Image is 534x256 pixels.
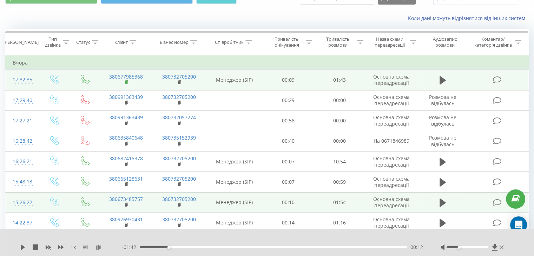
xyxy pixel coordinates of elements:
div: 15:26:22 [13,196,31,209]
a: 380732705200 [162,175,196,182]
a: 380991363439 [109,114,143,121]
a: 380732705200 [162,73,196,80]
a: 380976930431 [109,216,143,223]
div: Accessibility label [167,246,170,249]
td: 00:07 [263,151,314,172]
div: 17:27:21 [13,114,31,128]
span: Розмова не відбулась [429,114,456,127]
td: Менеджер (SIP) [206,192,263,213]
div: 14:22:37 [13,216,31,230]
td: 01:16 [314,213,365,233]
td: 00:59 [314,172,365,192]
td: 00:00 [314,110,365,131]
div: 17:32:35 [13,73,31,87]
td: 10:54 [314,151,365,172]
td: 01:43 [314,70,365,90]
td: Менеджер (SIP) [206,213,263,233]
a: 380732705200 [162,94,196,100]
td: 00:00 [314,90,365,110]
div: Тривалість очікування [269,36,304,48]
div: Назва схеми переадресації [371,36,408,48]
td: Менеджер (SIP) [206,172,263,192]
div: [PERSON_NAME] [3,39,39,45]
div: Співробітник [215,39,244,45]
a: 380732705200 [162,196,196,202]
td: Основна схема переадресації [365,151,418,172]
div: Бізнес номер [160,39,189,45]
td: 01:54 [314,192,365,213]
td: Вчора [6,56,529,70]
td: Основна схема переадресації [365,90,418,110]
a: 380732705200 [162,155,196,162]
a: 380735152939 [162,134,196,141]
td: Основна схема переадресації [365,192,418,213]
div: Accessibility label [457,246,460,249]
div: Open Intercom Messenger [510,216,527,233]
div: Тривалість розмови [320,36,355,48]
td: 00:09 [263,70,314,90]
span: 1 x [71,244,76,251]
a: 380677985368 [109,73,143,80]
td: 00:10 [263,192,314,213]
a: 380665128631 [109,175,143,182]
td: Менеджер (SIP) [206,70,263,90]
a: 380732705200 [162,216,196,223]
div: 16:28:42 [13,134,31,148]
span: Розмова не відбулась [429,94,456,107]
td: Основна схема переадресації [365,213,418,233]
span: 00:12 [410,244,423,251]
td: 00:07 [263,172,314,192]
span: - 01:42 [122,244,140,251]
td: 00:00 [314,131,365,151]
div: 15:48:13 [13,175,31,189]
a: 380991363439 [109,94,143,100]
td: Менеджер (SIP) [206,151,263,172]
td: Основна схема переадресації [365,172,418,192]
td: 00:29 [263,90,314,110]
a: Коли дані можуть відрізнятися вiд інших систем [408,15,529,21]
div: Статус [76,39,90,45]
td: 00:14 [263,213,314,233]
span: Розмова не відбулась [429,134,456,147]
a: 380673485757 [109,196,143,202]
a: 380732057274 [162,114,196,121]
td: На 0671846989 [365,131,418,151]
td: 00:40 [263,131,314,151]
td: Основна схема переадресації [365,70,418,90]
div: Коментар/категорія дзвінка [472,36,513,48]
div: Тип дзвінка [44,36,61,48]
td: Основна схема переадресації [365,110,418,131]
td: 00:58 [263,110,314,131]
div: Аудіозапис розмови [424,36,466,48]
div: Клієнт [114,39,128,45]
a: 380635840648 [109,134,143,141]
div: 17:29:40 [13,94,31,107]
a: 380682415378 [109,155,143,162]
div: 16:26:21 [13,155,31,168]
